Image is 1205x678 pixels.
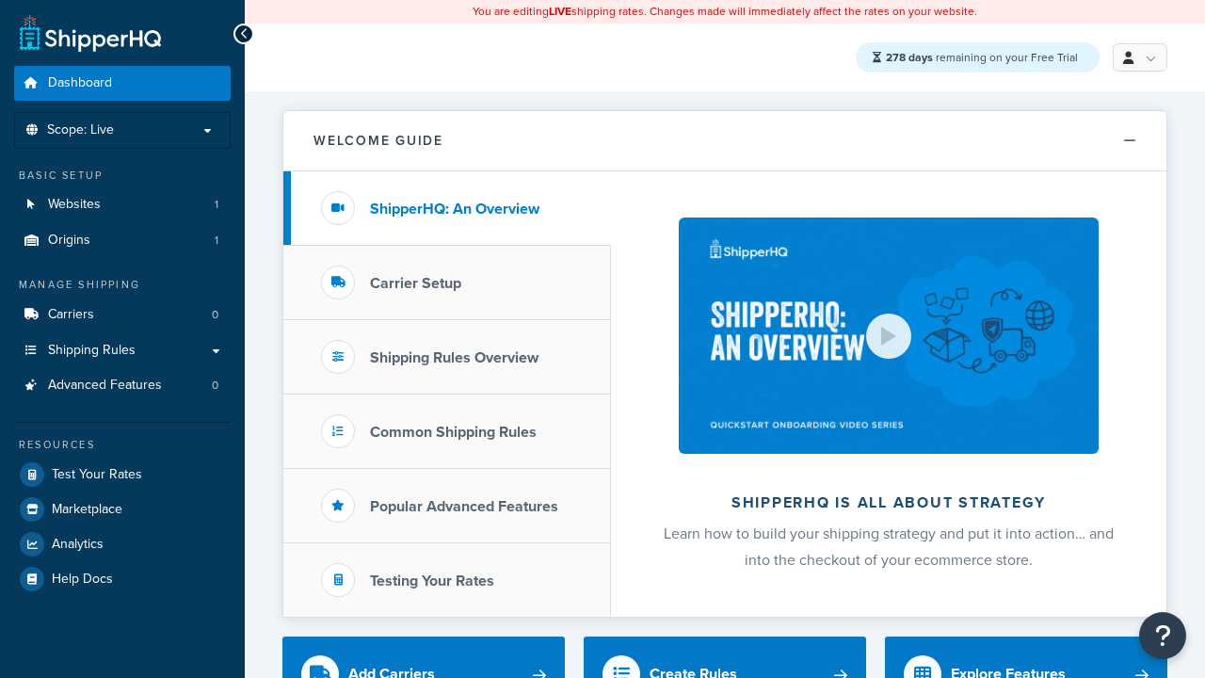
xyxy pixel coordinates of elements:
[14,368,231,403] li: Advanced Features
[215,197,218,213] span: 1
[14,187,231,222] a: Websites1
[14,368,231,403] a: Advanced Features0
[14,66,231,101] a: Dashboard
[48,233,90,249] span: Origins
[370,573,494,589] h3: Testing Your Rates
[48,378,162,394] span: Advanced Features
[14,223,231,258] a: Origins1
[14,527,231,561] a: Analytics
[14,187,231,222] li: Websites
[14,168,231,184] div: Basic Setup
[549,3,571,20] b: LIVE
[14,333,231,368] a: Shipping Rules
[14,437,231,453] div: Resources
[52,572,113,588] span: Help Docs
[370,201,539,218] h3: ShipperHQ: An Overview
[14,298,231,332] a: Carriers0
[48,75,112,91] span: Dashboard
[212,307,218,323] span: 0
[52,467,142,483] span: Test Your Rates
[313,134,443,148] h2: Welcome Guide
[47,122,114,138] span: Scope: Live
[1139,612,1186,659] button: Open Resource Center
[886,49,933,66] strong: 278 days
[212,378,218,394] span: 0
[48,307,94,323] span: Carriers
[52,537,104,553] span: Analytics
[661,494,1117,511] h2: ShipperHQ is all about strategy
[14,492,231,526] a: Marketplace
[14,277,231,293] div: Manage Shipping
[14,298,231,332] li: Carriers
[370,424,537,441] h3: Common Shipping Rules
[48,197,101,213] span: Websites
[370,498,558,515] h3: Popular Advanced Features
[14,562,231,596] a: Help Docs
[370,275,461,292] h3: Carrier Setup
[14,223,231,258] li: Origins
[215,233,218,249] span: 1
[14,458,231,492] a: Test Your Rates
[679,218,1099,454] img: ShipperHQ is all about strategy
[664,523,1114,571] span: Learn how to build your shipping strategy and put it into action… and into the checkout of your e...
[48,343,136,359] span: Shipping Rules
[52,502,122,518] span: Marketplace
[283,111,1166,171] button: Welcome Guide
[886,49,1078,66] span: remaining on your Free Trial
[370,349,538,366] h3: Shipping Rules Overview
